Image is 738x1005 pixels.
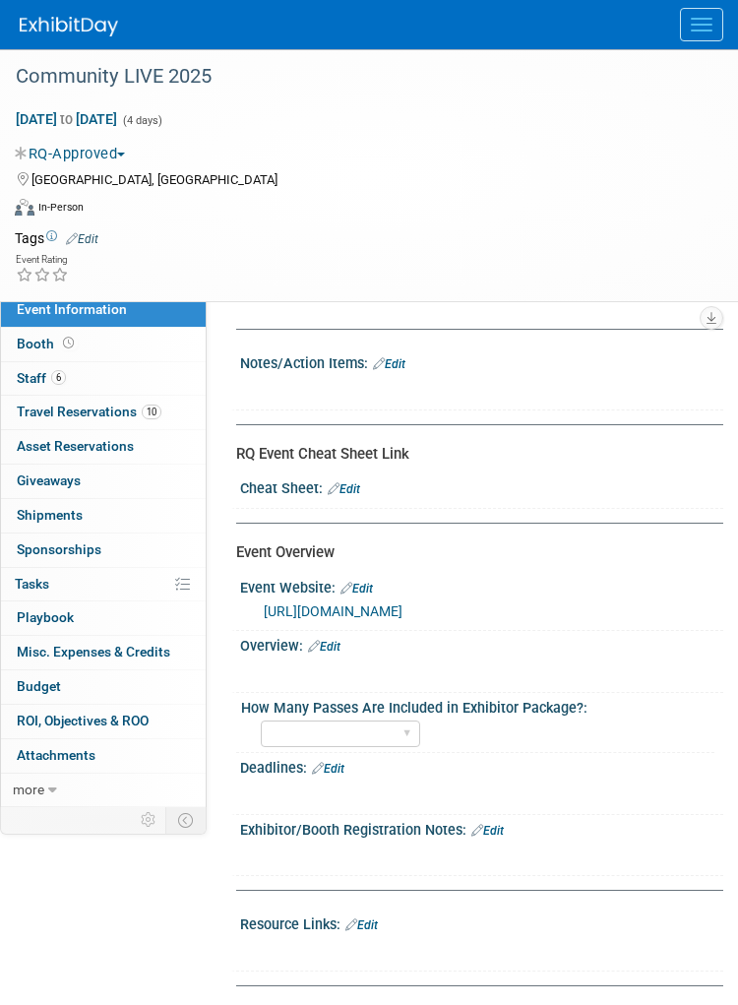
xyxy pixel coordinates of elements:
span: Tasks [15,576,49,592]
div: Cheat Sheet: [240,473,723,499]
a: Shipments [1,499,206,533]
div: Event Rating [16,255,69,265]
div: Event Format [15,196,699,225]
span: [DATE] [DATE] [15,110,118,128]
a: Edit [66,232,98,246]
a: Edit [373,357,405,371]
a: Edit [345,918,378,932]
div: Notes/Action Items: [240,348,723,374]
div: Community LIVE 2025 [9,59,699,94]
div: Event Overview [236,542,708,563]
span: ROI, Objectives & ROO [17,713,149,728]
button: Menu [680,8,723,41]
a: Misc. Expenses & Credits [1,636,206,669]
a: ROI, Objectives & ROO [1,705,206,738]
a: Booth [1,328,206,361]
a: Edit [471,824,504,838]
div: RQ Event Cheat Sheet Link [236,444,708,465]
a: Tasks [1,568,206,601]
img: Format-Inperson.png [15,199,34,215]
a: Sponsorships [1,534,206,567]
a: Event Information [1,293,206,327]
span: [GEOGRAPHIC_DATA], [GEOGRAPHIC_DATA] [31,172,277,187]
a: Playbook [1,601,206,635]
div: Event Website: [240,573,723,598]
span: Booth [17,336,78,351]
span: Budget [17,678,61,694]
button: RQ-Approved [15,144,133,164]
span: more [13,782,44,797]
div: Exhibitor/Booth Registration Notes: [240,815,723,841]
td: Tags [15,228,98,248]
a: Travel Reservations10 [1,396,206,429]
span: 10 [142,405,161,419]
span: Staff [17,370,66,386]
span: Giveaways [17,472,81,488]
span: Attachments [17,747,95,763]
a: Edit [312,762,344,776]
span: (4 days) [121,114,162,127]
span: Event Information [17,301,127,317]
span: Shipments [17,507,83,523]
a: Edit [308,640,340,654]
a: Budget [1,670,206,704]
span: Asset Reservations [17,438,134,454]
a: more [1,774,206,807]
td: Toggle Event Tabs [166,807,207,833]
span: Playbook [17,609,74,625]
div: Deadlines: [240,753,723,779]
a: [URL][DOMAIN_NAME] [264,603,402,619]
img: ExhibitDay [20,17,118,36]
span: Travel Reservations [17,404,161,419]
a: Edit [328,482,360,496]
div: How Many Passes Are Included in Exhibitor Package?: [241,693,714,718]
td: Personalize Event Tab Strip [132,807,166,833]
span: Booth not reserved yet [59,336,78,350]
a: Edit [340,582,373,596]
span: 6 [51,370,66,385]
span: to [57,111,76,127]
span: Misc. Expenses & Credits [17,644,170,660]
a: Asset Reservations [1,430,206,464]
a: Attachments [1,739,206,773]
div: Resource Links: [240,910,723,935]
div: In-Person [37,200,84,215]
a: Staff6 [1,362,206,396]
a: Giveaways [1,465,206,498]
span: Sponsorships [17,541,101,557]
div: Overview: [240,631,723,657]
